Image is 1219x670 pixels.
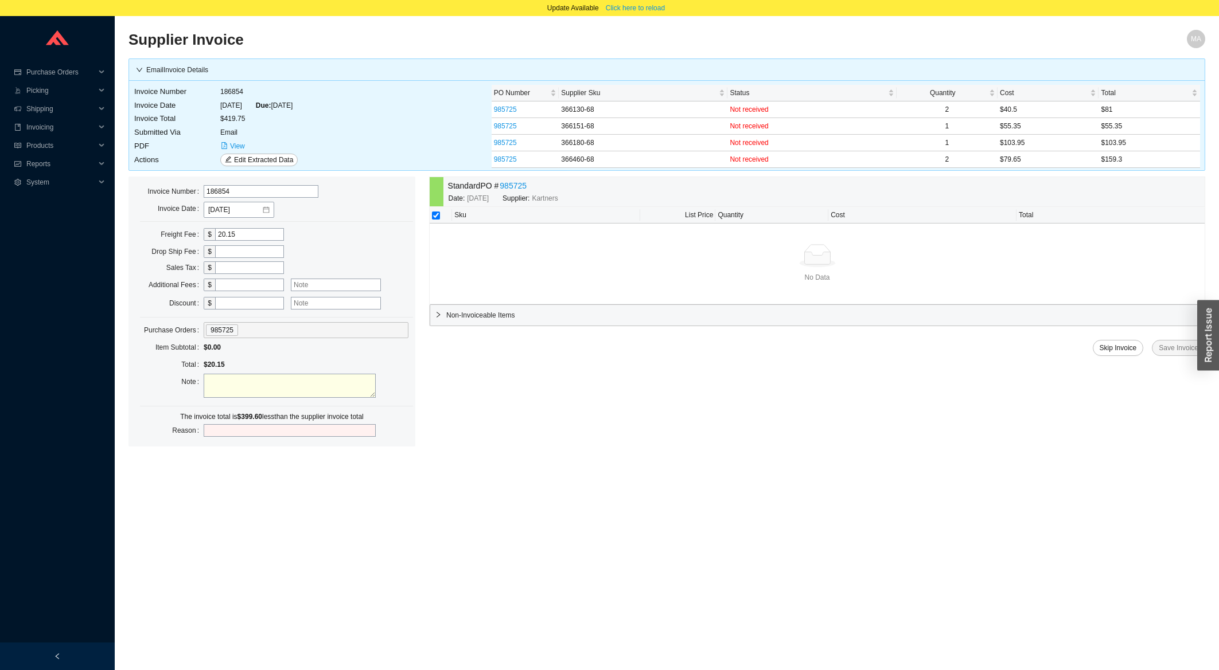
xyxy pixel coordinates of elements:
[998,151,1099,168] td: $79.65
[640,207,715,224] th: List Price
[155,339,204,355] label: Item Subtotal
[181,374,204,390] label: Note
[206,324,238,336] span: 985725
[220,85,298,99] td: 186854
[134,112,220,126] td: Invoice Total
[204,228,215,241] div: $
[136,64,1198,76] div: Email Invoice Details
[998,101,1099,118] td: $40.5
[26,173,95,191] span: System
[446,309,1199,321] span: Non-Invoiceable Items
[26,63,95,81] span: Purchase Orders
[221,142,228,150] span: file-pdf
[225,156,232,164] span: edit
[1191,30,1201,48] span: MA
[144,322,204,338] label: Purchase Orders
[897,101,998,118] td: 2
[148,183,204,199] label: Invoice Number
[494,87,548,99] span: PO Number
[561,87,716,99] span: Supplier Sku
[828,207,1017,224] th: Cost
[715,207,828,224] th: Quantity
[220,140,246,152] button: file-pdfView
[559,101,727,118] td: 366130-68
[1099,151,1200,168] td: $159.3
[449,193,624,204] div: Date: Supplier:
[172,422,204,438] label: Reason
[998,118,1099,135] td: $55.35
[1093,340,1144,356] button: Skip Invoice
[432,272,1202,283] div: No Data
[204,361,225,369] span: $20.15
[230,140,245,152] span: View
[448,179,624,193] div: Standard PO #
[220,154,298,166] button: editEdit Extracted Data
[492,85,559,101] th: PO Number sortable
[220,99,298,112] td: [DATE] [DATE]
[1101,87,1189,99] span: Total
[237,413,262,421] span: $399.60
[220,126,298,139] td: Email
[897,118,998,135] td: 1
[899,87,987,99] span: Quantity
[430,305,1204,326] div: Non-Invoiceable Items
[26,118,95,136] span: Invoicing
[169,295,204,311] label: Discount
[494,155,517,163] a: 985725
[161,226,204,242] label: Freight Fee
[730,154,894,165] div: Not received
[54,653,61,660] span: left
[151,244,204,260] label: Drop Ship Fee
[897,135,998,151] td: 1
[435,311,442,318] span: right
[727,85,896,101] th: Status sortable
[220,112,298,126] td: $419.75
[128,30,936,50] h2: Supplier Invoice
[26,100,95,118] span: Shipping
[204,261,215,274] div: $
[208,204,262,216] input: 08/21/2025
[998,135,1099,151] td: $103.95
[136,66,143,73] span: down
[494,105,517,113] a: 985725
[452,207,640,224] th: Sku
[730,104,894,115] div: Not received
[730,120,894,132] div: Not received
[135,411,408,422] div: The invoice total is less than the supplier invoice total
[559,135,727,151] td: 366180-68
[134,99,220,112] td: Invoice Date
[134,85,220,99] td: Invoice Number
[897,151,998,168] td: 2
[134,153,220,167] td: Actions
[204,279,215,291] div: $
[234,154,293,166] span: Edit Extracted Data
[256,101,271,109] span: Due:
[998,85,1099,101] th: Cost sortable
[181,356,204,373] label: Total
[897,85,998,101] th: Quantity sortable
[204,245,215,258] div: $
[14,124,22,131] span: book
[494,139,517,147] a: 985725
[134,139,220,153] td: PDF
[730,87,885,99] span: Status
[1000,87,1088,99] span: Cost
[559,151,727,168] td: 366460-68
[606,2,665,14] span: Click here to reload
[1100,342,1137,354] span: Skip Invoice
[1099,135,1200,151] td: $103.95
[149,277,204,293] label: Additional Fees
[204,297,215,309] div: $
[730,137,894,148] div: Not received
[158,201,204,217] label: Invoice Date
[559,85,727,101] th: Supplier Sku sortable
[1152,340,1205,356] button: Save Invoice
[291,279,381,291] input: Note
[1099,101,1200,118] td: $81
[204,343,221,351] span: $0.00
[14,160,22,167] span: fund
[559,118,727,135] td: 366151-68
[1099,118,1200,135] td: $55.35
[166,260,204,276] label: Sales Tax
[494,122,517,130] a: 985725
